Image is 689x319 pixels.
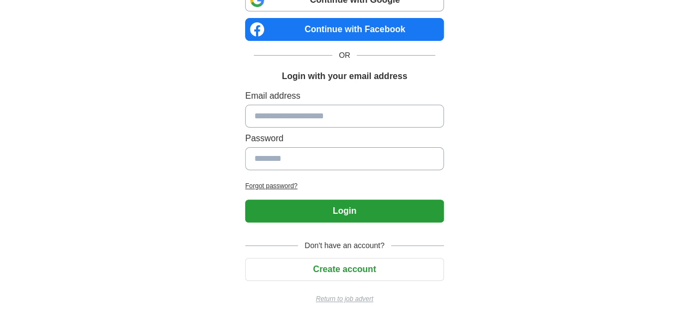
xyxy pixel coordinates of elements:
a: Create account [245,264,444,274]
h1: Login with your email address [282,70,407,83]
a: Continue with Facebook [245,18,444,41]
label: Password [245,132,444,145]
a: Return to job advert [245,294,444,304]
span: Don't have an account? [298,240,391,251]
span: OR [332,50,357,61]
button: Create account [245,258,444,281]
button: Login [245,200,444,222]
a: Forgot password? [245,181,444,191]
label: Email address [245,89,444,103]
